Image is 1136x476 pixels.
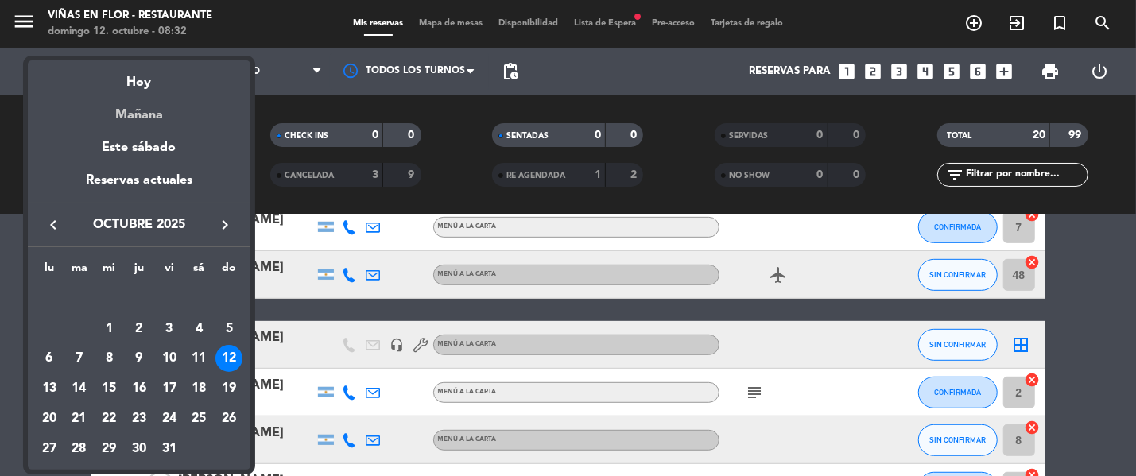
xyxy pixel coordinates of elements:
[34,404,64,434] td: 20 de octubre de 2025
[66,375,93,402] div: 14
[28,170,250,203] div: Reservas actuales
[184,373,215,404] td: 18 de octubre de 2025
[185,345,212,372] div: 11
[215,375,242,402] div: 19
[95,405,122,432] div: 22
[94,373,124,404] td: 15 de octubre de 2025
[214,259,244,284] th: domingo
[36,405,63,432] div: 20
[185,315,212,342] div: 4
[215,345,242,372] div: 12
[154,373,184,404] td: 17 de octubre de 2025
[184,404,215,434] td: 25 de octubre de 2025
[215,315,242,342] div: 5
[66,345,93,372] div: 7
[215,215,235,234] i: keyboard_arrow_right
[94,314,124,344] td: 1 de octubre de 2025
[66,405,93,432] div: 21
[184,259,215,284] th: sábado
[95,345,122,372] div: 8
[36,375,63,402] div: 13
[28,126,250,170] div: Este sábado
[184,344,215,374] td: 11 de octubre de 2025
[214,314,244,344] td: 5 de octubre de 2025
[156,405,183,432] div: 24
[215,405,242,432] div: 26
[185,375,212,402] div: 18
[36,345,63,372] div: 6
[64,404,95,434] td: 21 de octubre de 2025
[64,344,95,374] td: 7 de octubre de 2025
[185,405,212,432] div: 25
[211,215,239,235] button: keyboard_arrow_right
[94,434,124,464] td: 29 de octubre de 2025
[64,373,95,404] td: 14 de octubre de 2025
[156,375,183,402] div: 17
[124,404,154,434] td: 23 de octubre de 2025
[126,435,153,462] div: 30
[124,314,154,344] td: 2 de octubre de 2025
[66,435,93,462] div: 28
[214,344,244,374] td: 12 de octubre de 2025
[94,259,124,284] th: miércoles
[95,435,122,462] div: 29
[124,373,154,404] td: 16 de octubre de 2025
[34,284,244,314] td: OCT.
[156,315,183,342] div: 3
[34,259,64,284] th: lunes
[124,259,154,284] th: jueves
[154,314,184,344] td: 3 de octubre de 2025
[126,405,153,432] div: 23
[36,435,63,462] div: 27
[68,215,211,235] span: octubre 2025
[214,373,244,404] td: 19 de octubre de 2025
[214,404,244,434] td: 26 de octubre de 2025
[154,404,184,434] td: 24 de octubre de 2025
[154,259,184,284] th: viernes
[95,315,122,342] div: 1
[154,434,184,464] td: 31 de octubre de 2025
[95,375,122,402] div: 15
[44,215,63,234] i: keyboard_arrow_left
[94,344,124,374] td: 8 de octubre de 2025
[126,345,153,372] div: 9
[94,404,124,434] td: 22 de octubre de 2025
[126,315,153,342] div: 2
[156,345,183,372] div: 10
[34,344,64,374] td: 6 de octubre de 2025
[124,434,154,464] td: 30 de octubre de 2025
[64,434,95,464] td: 28 de octubre de 2025
[156,435,183,462] div: 31
[184,314,215,344] td: 4 de octubre de 2025
[64,259,95,284] th: martes
[39,215,68,235] button: keyboard_arrow_left
[28,60,250,93] div: Hoy
[28,93,250,126] div: Mañana
[34,434,64,464] td: 27 de octubre de 2025
[154,344,184,374] td: 10 de octubre de 2025
[126,375,153,402] div: 16
[34,373,64,404] td: 13 de octubre de 2025
[124,344,154,374] td: 9 de octubre de 2025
